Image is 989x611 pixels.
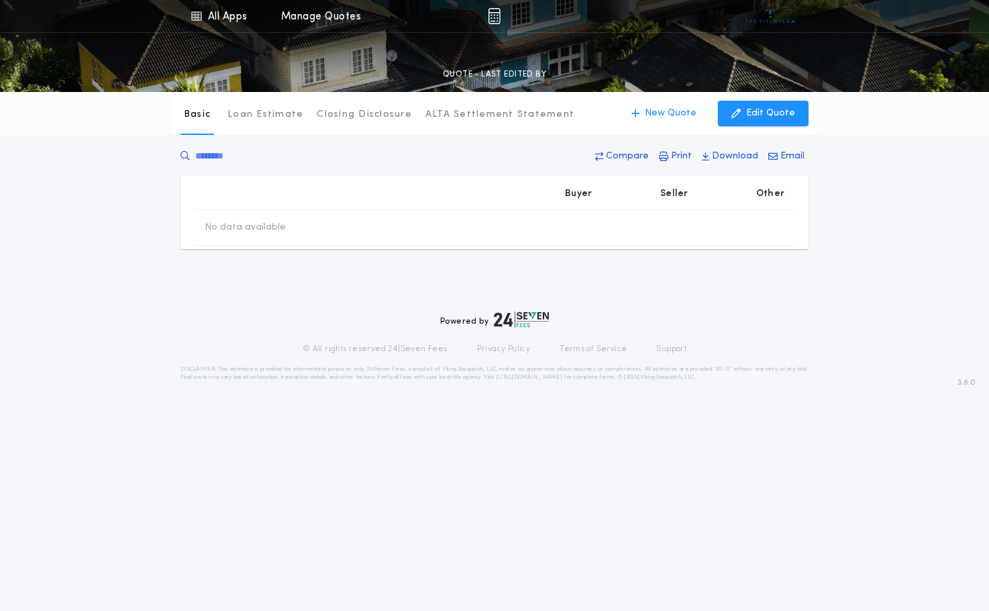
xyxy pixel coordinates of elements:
p: Edit Quote [746,107,795,120]
p: Other [756,187,784,201]
p: Download [712,150,758,163]
button: New Quote [618,101,710,126]
a: Privacy Policy [477,344,531,355]
p: ALTA Settlement Statement [425,108,574,122]
img: img [488,8,501,24]
span: 3.8.0 [957,377,976,389]
p: DISCLAIMER: This estimate is provided for informational purposes only. 24|Seven Fees, a product o... [180,365,809,381]
td: No data available [194,210,297,245]
p: Print [671,150,692,163]
p: Basic [184,108,211,122]
button: Email [764,144,809,169]
img: logo [494,312,549,328]
button: Print [655,144,696,169]
img: vs-icon [745,9,796,23]
div: Powered by [440,312,549,328]
p: QUOTE - LAST EDITED BY [443,68,546,81]
p: Compare [606,150,649,163]
button: Download [698,144,762,169]
p: New Quote [645,107,696,120]
button: Compare [591,144,653,169]
button: Edit Quote [718,101,809,126]
a: [URL][DOMAIN_NAME] [496,375,562,380]
a: Support [656,344,686,355]
a: Terms of Service [560,344,627,355]
p: Closing Disclosure [317,108,412,122]
p: Seller [660,187,688,201]
p: Loan Estimate [227,108,303,122]
p: Buyer [565,187,592,201]
p: Email [780,150,804,163]
p: © All rights reserved. 24|Seven Fees [303,344,448,355]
